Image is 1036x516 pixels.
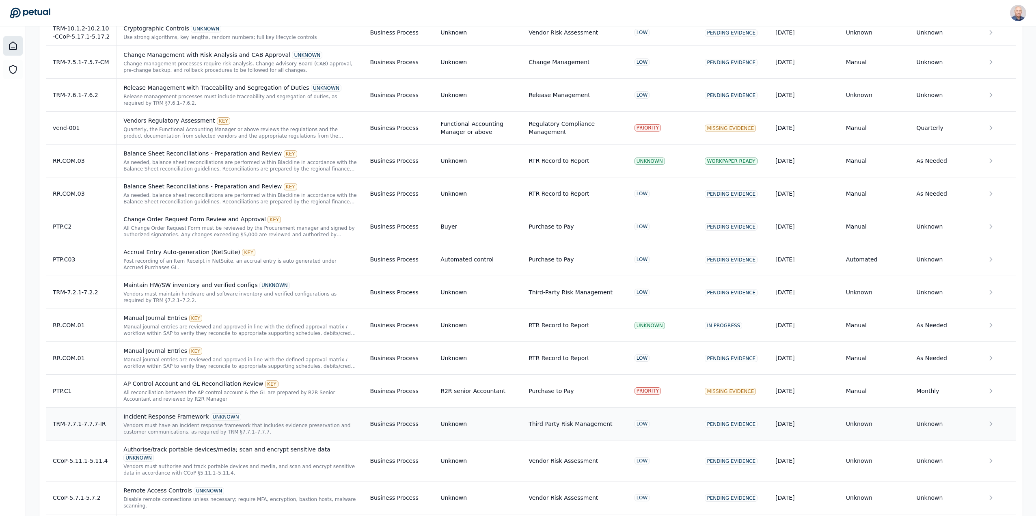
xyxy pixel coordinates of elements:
[635,289,650,296] div: LOW
[440,457,467,465] div: Unknown
[53,58,110,66] div: TRM-7.5.1-7.5.7-CM
[529,494,598,502] div: Vendor Risk Assessment
[910,408,980,440] td: Unknown
[775,124,833,132] div: [DATE]
[705,256,758,263] div: Pending Evidence
[123,422,357,435] div: Vendors must have an incident response framework that includes evidence preservation and customer...
[123,412,357,421] div: Incident Response Framework
[910,375,980,408] td: Monthly
[705,289,758,296] div: Pending Evidence
[635,190,650,197] div: LOW
[705,92,758,99] div: Pending Evidence
[364,375,434,408] td: Business Process
[364,440,434,481] td: Business Process
[217,117,230,125] div: KEY
[123,51,357,59] div: Change Management with Risk Analysis and CAB Approval
[53,494,110,502] div: CCoP-5.7.1-5.7.2
[635,223,650,230] div: LOW
[705,158,757,165] div: Workpaper Ready
[311,84,341,92] div: UNKNOWN
[364,112,434,145] td: Business Process
[292,52,322,59] div: UNKNOWN
[705,190,758,198] div: Pending Evidence
[53,387,110,395] div: PTP.C1
[840,112,910,145] td: Manual
[775,288,833,296] div: [DATE]
[53,222,110,231] div: PTP.C2
[3,60,23,79] a: SOC
[529,58,589,66] div: Change Management
[529,255,574,263] div: Purchase to Pay
[123,380,357,388] div: AP Control Account and GL Reconciliation Review
[635,494,650,501] div: LOW
[529,120,622,136] div: Regulatory Compliance Management
[775,222,833,231] div: [DATE]
[705,125,756,132] div: Missing Evidence
[635,354,650,362] div: LOW
[840,481,910,514] td: Unknown
[635,91,650,99] div: LOW
[440,91,467,99] div: Unknown
[440,58,467,66] div: Unknown
[265,380,278,388] div: KEY
[840,19,910,46] td: Unknown
[529,321,589,329] div: RTR Record to Report
[10,7,50,19] a: Go to Dashboard
[123,182,357,190] div: Balance Sheet Reconciliations - Preparation and Review
[364,177,434,210] td: Business Process
[123,347,357,355] div: Manual Journal Entries
[705,29,758,37] div: Pending Evidence
[440,321,467,329] div: Unknown
[364,408,434,440] td: Business Process
[123,60,357,73] div: Change management processes require risk analysis, Change Advisory Board (CAB) approval, pre-chan...
[364,46,434,79] td: Business Process
[635,387,661,395] div: PRIORITY
[123,248,357,256] div: Accrual Entry Auto-generation (NetSuite)
[259,282,290,289] div: UNKNOWN
[123,215,357,223] div: Change Order Request Form Review and Approval
[123,117,357,125] div: Vendors Regulatory Assessment
[364,309,434,342] td: Business Process
[705,59,758,66] div: Pending Evidence
[775,255,833,263] div: [DATE]
[775,387,833,395] div: [DATE]
[53,457,110,465] div: CCoP-5.11.1-5.11.4
[840,145,910,177] td: Manual
[910,481,980,514] td: Unknown
[775,354,833,362] div: [DATE]
[123,24,357,32] div: Cryptographic Controls
[529,91,590,99] div: Release Management
[775,420,833,428] div: [DATE]
[53,91,110,99] div: TRM-7.6.1-7.6.2
[910,46,980,79] td: Unknown
[910,440,980,481] td: Unknown
[529,288,613,296] div: Third-Party Risk Management
[529,28,598,37] div: Vendor Risk Assessment
[123,486,357,494] div: Remote Access Controls
[635,457,650,464] div: LOW
[840,79,910,112] td: Unknown
[123,445,357,462] div: Authorise/track portable devices/media; scan and encrypt sensitive data
[189,348,203,355] div: KEY
[440,190,467,198] div: Unknown
[268,216,281,223] div: KEY
[705,355,758,362] div: Pending Evidence
[123,84,357,92] div: Release Management with Traceability and Segregation of Duties
[635,158,665,165] div: UNKNOWN
[123,291,357,304] div: Vendors must maintain hardware and software inventory and verified configurations as required by ...
[123,314,357,322] div: Manual Journal Entries
[53,190,110,198] div: RR.COM.03
[53,24,110,41] div: TRM-10.1.2-10.2.10-CCoP-5.17.1-5.17.2
[910,177,980,210] td: As Needed
[840,276,910,309] td: Unknown
[840,375,910,408] td: Manual
[53,288,110,296] div: TRM-7.2.1-7.2.2
[705,458,758,465] div: Pending Evidence
[440,222,457,231] div: Buyer
[775,28,833,37] div: [DATE]
[123,281,357,289] div: Maintain HW/SW inventory and verified configs
[1010,5,1026,21] img: Harel K
[840,440,910,481] td: Unknown
[775,457,833,465] div: [DATE]
[529,387,574,395] div: Purchase to Pay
